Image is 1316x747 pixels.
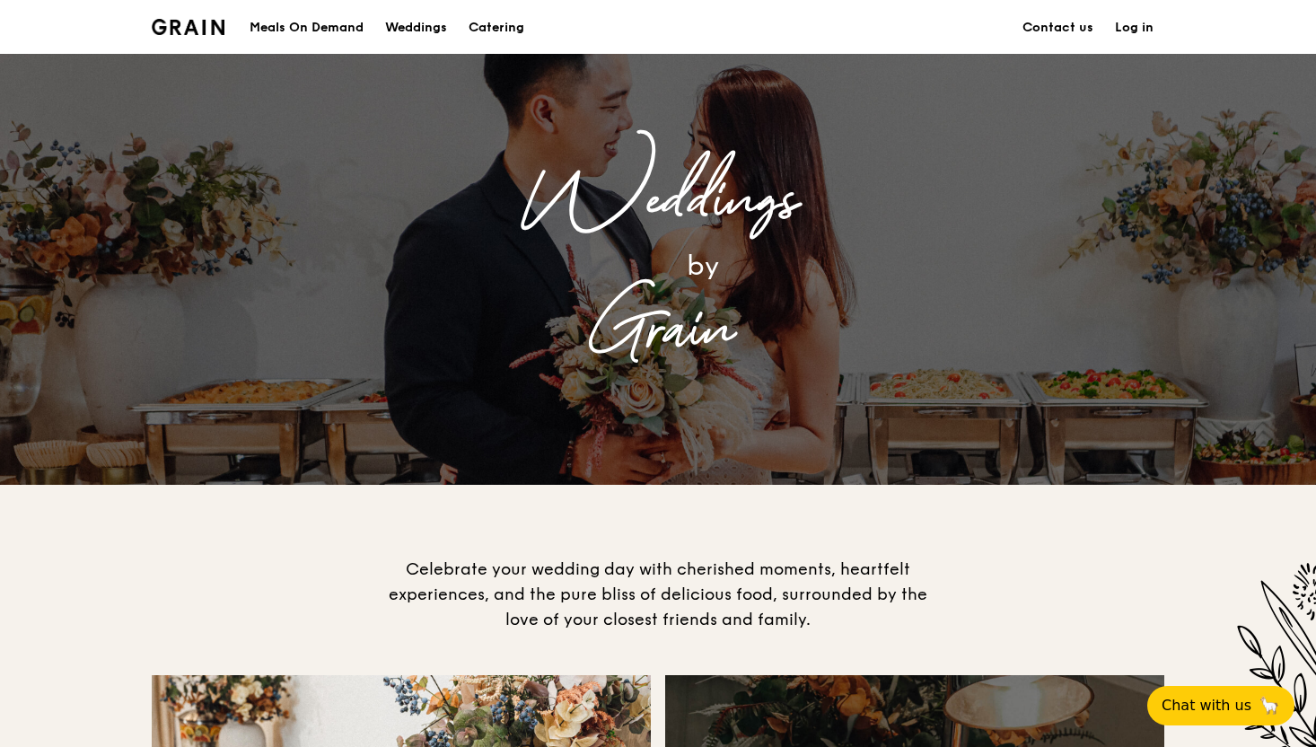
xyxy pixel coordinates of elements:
[250,1,364,55] div: Meals On Demand
[385,1,447,55] div: Weddings
[299,161,1017,242] div: Weddings
[389,242,1017,290] div: by
[1259,695,1280,716] span: 🦙
[152,19,224,35] img: Grain
[380,557,936,632] div: Celebrate your wedding day with cherished moments, heartfelt experiences, and the pure bliss of d...
[1012,1,1104,55] a: Contact us
[458,1,535,55] a: Catering
[374,1,458,55] a: Weddings
[469,1,524,55] div: Catering
[1104,1,1164,55] a: Log in
[1147,686,1294,725] button: Chat with us🦙
[1162,695,1251,716] span: Chat with us
[299,290,1017,371] div: Grain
